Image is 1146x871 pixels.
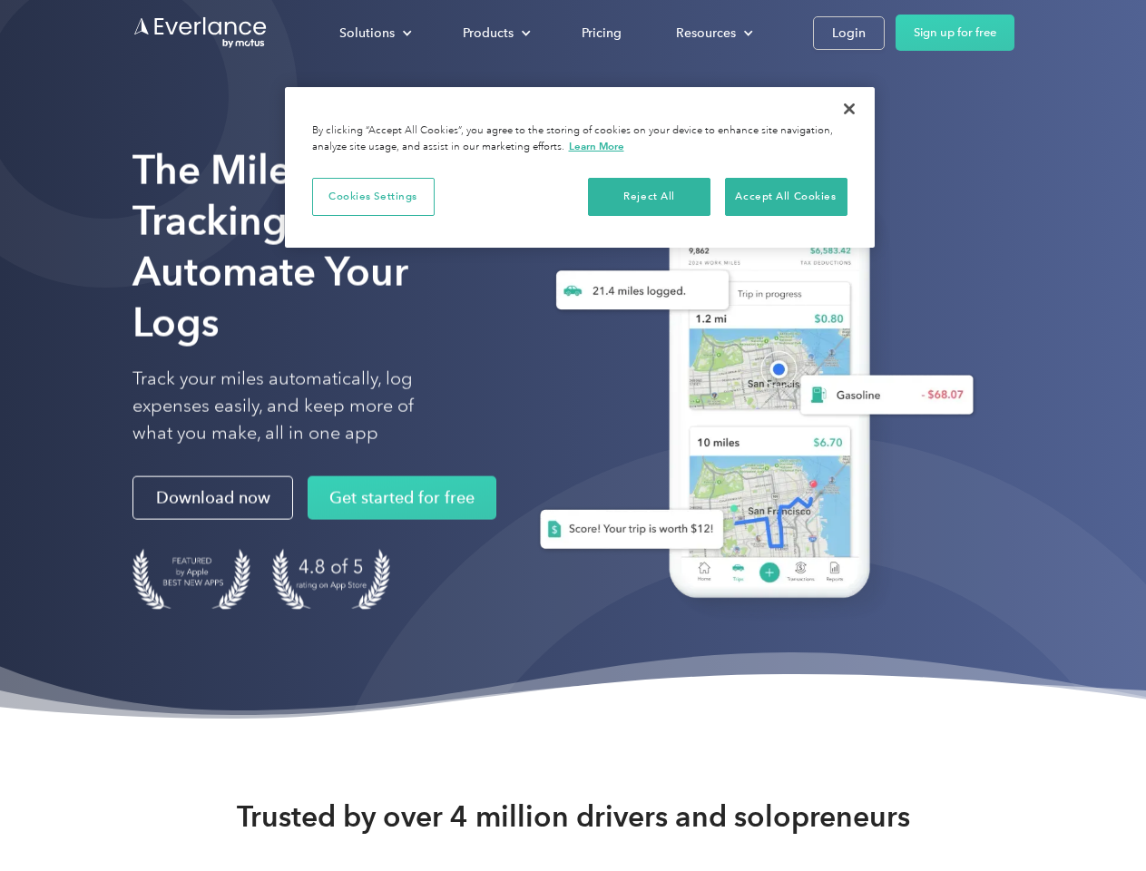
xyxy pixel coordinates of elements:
a: Pricing [563,17,640,49]
div: Cookie banner [285,87,875,248]
img: Everlance, mileage tracker app, expense tracking app [511,172,988,625]
div: Resources [676,22,736,44]
a: More information about your privacy, opens in a new tab [569,140,624,152]
div: Products [445,17,545,49]
div: By clicking “Accept All Cookies”, you agree to the storing of cookies on your device to enhance s... [312,123,847,155]
strong: Trusted by over 4 million drivers and solopreneurs [237,798,910,835]
button: Reject All [588,178,710,216]
div: Login [832,22,866,44]
a: Sign up for free [896,15,1014,51]
img: 4.9 out of 5 stars on the app store [272,549,390,610]
div: Resources [658,17,768,49]
div: Solutions [339,22,395,44]
div: Privacy [285,87,875,248]
div: Pricing [582,22,622,44]
div: Products [463,22,514,44]
button: Cookies Settings [312,178,435,216]
button: Close [829,89,869,129]
a: Go to homepage [132,15,269,50]
a: Get started for free [308,476,496,520]
p: Track your miles automatically, log expenses easily, and keep more of what you make, all in one app [132,366,456,447]
div: Solutions [321,17,426,49]
button: Accept All Cookies [725,178,847,216]
a: Download now [132,476,293,520]
a: Login [813,16,885,50]
img: Badge for Featured by Apple Best New Apps [132,549,250,610]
